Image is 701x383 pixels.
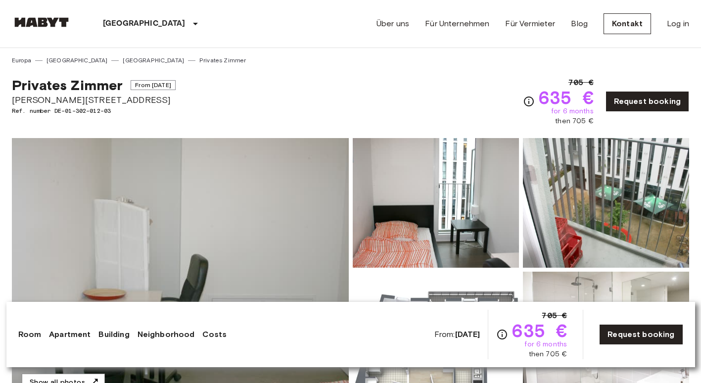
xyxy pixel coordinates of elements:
a: Über uns [376,18,409,30]
img: Picture of unit DE-01-302-012-03 [523,138,689,268]
a: Neighborhood [138,329,195,340]
img: Habyt [12,17,71,27]
a: Log in [667,18,689,30]
span: [PERSON_NAME][STREET_ADDRESS] [12,94,176,106]
a: Request booking [599,324,683,345]
span: 705 € [568,77,594,89]
span: 635 € [539,89,594,106]
a: Building [98,329,129,340]
img: Picture of unit DE-01-302-012-03 [353,138,519,268]
span: From: [434,329,480,340]
a: Room [18,329,42,340]
svg: Check cost overview for full price breakdown. Please note that discounts apply to new joiners onl... [496,329,508,340]
span: 705 € [542,310,567,322]
span: From [DATE] [131,80,176,90]
a: Apartment [49,329,91,340]
a: Blog [571,18,588,30]
svg: Check cost overview for full price breakdown. Please note that discounts apply to new joiners onl... [523,96,535,107]
a: Request booking [606,91,689,112]
span: then 705 € [529,349,567,359]
a: Europa [12,56,31,65]
a: Costs [202,329,227,340]
span: for 6 months [551,106,594,116]
b: [DATE] [455,330,480,339]
a: Kontakt [604,13,651,34]
span: Privates Zimmer [12,77,123,94]
span: then 705 € [555,116,594,126]
p: [GEOGRAPHIC_DATA] [103,18,186,30]
a: [GEOGRAPHIC_DATA] [47,56,108,65]
a: Für Unternehmen [425,18,489,30]
a: Privates Zimmer [199,56,246,65]
span: for 6 months [524,339,567,349]
span: Ref. number DE-01-302-012-03 [12,106,176,115]
a: [GEOGRAPHIC_DATA] [123,56,184,65]
a: Für Vermieter [505,18,555,30]
span: 635 € [512,322,567,339]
